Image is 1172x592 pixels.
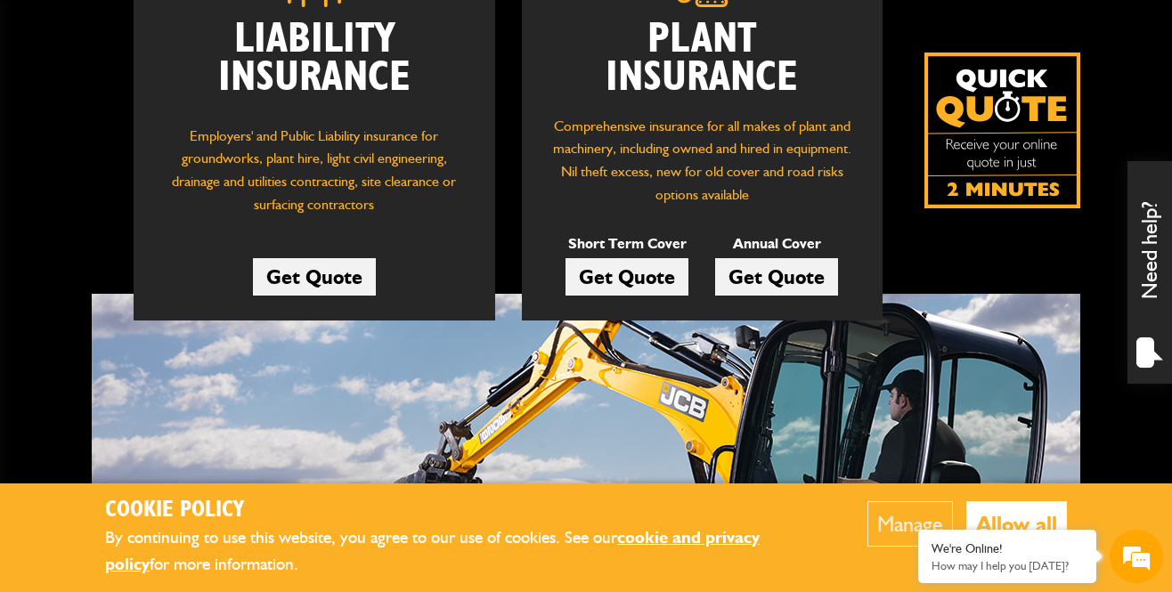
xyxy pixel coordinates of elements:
div: Chat with us now [93,100,299,123]
button: Manage [867,501,953,547]
a: Get your insurance quote isn just 2-minutes [924,53,1080,208]
textarea: Type your message and hit 'Enter' [23,322,325,447]
input: Enter your email address [23,217,325,256]
a: Get Quote [253,258,376,296]
div: Need help? [1127,161,1172,384]
a: Get Quote [715,258,838,296]
em: Start Chat [242,461,323,485]
input: Enter your phone number [23,270,325,309]
img: d_20077148190_company_1631870298795_20077148190 [30,99,75,124]
h2: Cookie Policy [105,497,813,524]
h2: Plant Insurance [549,20,857,97]
div: We're Online! [932,541,1083,556]
input: Enter your last name [23,165,325,204]
h2: Liability Insurance [160,20,468,107]
img: Quick Quote [924,53,1080,208]
a: Get Quote [566,258,688,296]
button: Allow all [966,501,1067,547]
p: Comprehensive insurance for all makes of plant and machinery, including owned and hired in equipm... [549,115,857,206]
p: How may I help you today? [932,559,1083,572]
div: Minimize live chat window [292,9,335,52]
p: Short Term Cover [566,232,688,255]
p: By continuing to use this website, you agree to our use of cookies. See our for more information. [105,524,813,579]
p: Annual Cover [715,232,838,255]
p: Employers' and Public Liability insurance for groundworks, plant hire, light civil engineering, d... [160,125,468,225]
